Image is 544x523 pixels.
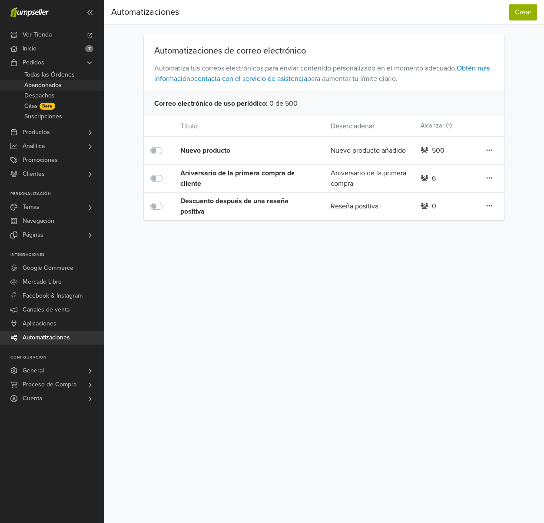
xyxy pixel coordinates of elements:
[432,201,436,211] div: 0
[144,91,504,116] div: 0 de 500
[23,56,44,70] span: Pedidos
[23,275,62,289] span: Mercado Libre
[324,168,415,189] div: Aniversario de la primera compra
[23,153,58,167] span: Promociones
[324,121,415,131] div: Desencadenar
[23,378,76,392] span: Proceso de Compra
[23,200,40,214] span: Temas
[10,252,104,258] p: Integraciones
[40,103,55,110] span: Beta
[154,98,268,109] span: Correo electrónico de uso periódico :
[24,111,62,122] span: Suscripciones
[10,191,104,197] p: Personalización
[24,80,62,91] span: Abandonados
[23,139,45,153] span: Analítica
[23,261,73,275] span: Google Commerce
[24,101,38,111] span: Citas
[180,145,301,156] div: Nuevo producto
[509,4,537,20] button: Crear
[23,214,54,228] span: Navegación
[23,303,70,317] span: Canales de venta
[324,201,415,211] div: Reseña positiva
[111,3,179,21] div: Automatizaciones
[194,74,307,83] a: contacta con el servicio de asistencia
[23,125,50,139] span: Productos
[421,121,452,131] label: Alcanzar
[23,167,45,181] span: Clientes
[24,91,55,101] span: Despachos
[23,42,36,56] span: Inicio
[144,56,504,91] span: Automatiza tus correos electrónicos para enviar contenido personalizado en el momento adecuado. o...
[23,392,42,406] span: Cuenta
[23,331,70,345] span: Automatizaciones
[23,317,56,331] span: Aplicaciones
[24,70,75,80] span: Todas las Órdenes
[324,145,415,156] div: Nuevo producto añadido
[144,46,504,56] div: Automatizaciones de correo electrónico
[180,196,301,217] div: Descuento después de una reseña positiva
[23,289,83,303] span: Facebook & Instagram
[10,355,104,360] p: Configuración
[432,145,444,156] div: 500
[180,168,301,189] div: Aniversario de la primera compra del cliente
[432,173,436,184] div: 6
[23,228,43,242] span: Páginas
[85,45,93,52] span: 7
[23,364,44,378] span: General
[174,121,324,131] div: Título
[23,28,52,42] span: Ver Tienda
